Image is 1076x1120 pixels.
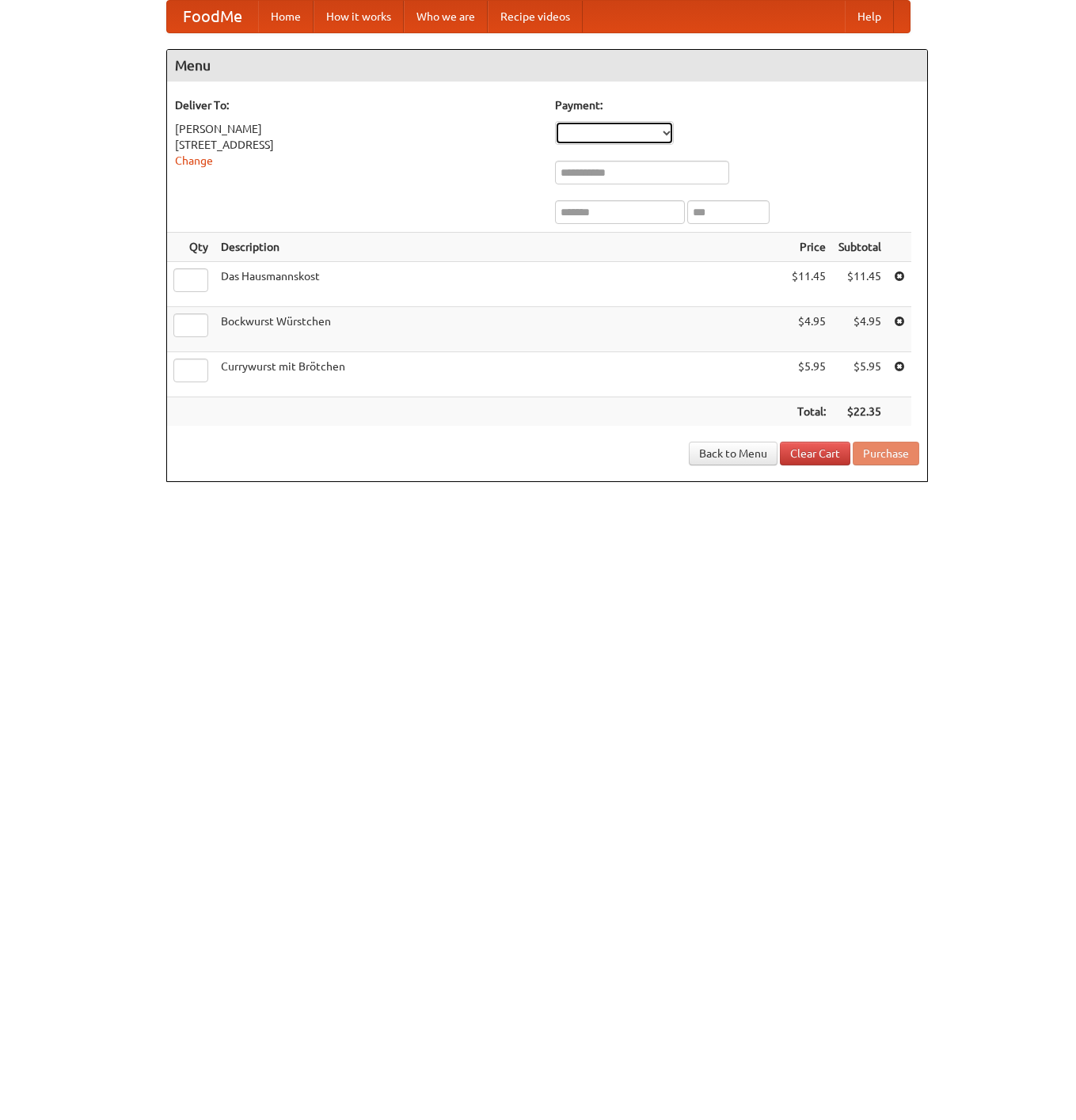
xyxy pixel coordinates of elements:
[845,1,894,32] a: Help
[853,442,919,465] button: Purchase
[832,233,888,262] th: Subtotal
[785,262,832,307] td: $11.45
[832,352,888,397] td: $5.95
[785,233,832,262] th: Price
[258,1,314,32] a: Home
[404,1,488,32] a: Who we are
[832,397,888,427] th: $22.35
[167,233,215,262] th: Qty
[555,97,919,113] h5: Payment:
[215,352,785,397] td: Currywurst mit Brötchen
[785,307,832,352] td: $4.95
[689,442,778,465] a: Back to Menu
[785,352,832,397] td: $5.95
[175,97,539,113] h5: Deliver To:
[780,442,850,465] a: Clear Cart
[175,137,539,153] div: [STREET_ADDRESS]
[175,121,539,137] div: [PERSON_NAME]
[314,1,404,32] a: How it works
[785,397,832,427] th: Total:
[175,154,213,167] a: Change
[215,233,785,262] th: Description
[832,262,888,307] td: $11.45
[488,1,583,32] a: Recipe videos
[832,307,888,352] td: $4.95
[215,307,785,352] td: Bockwurst Würstchen
[167,1,258,32] a: FoodMe
[167,50,927,82] h4: Menu
[215,262,785,307] td: Das Hausmannskost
